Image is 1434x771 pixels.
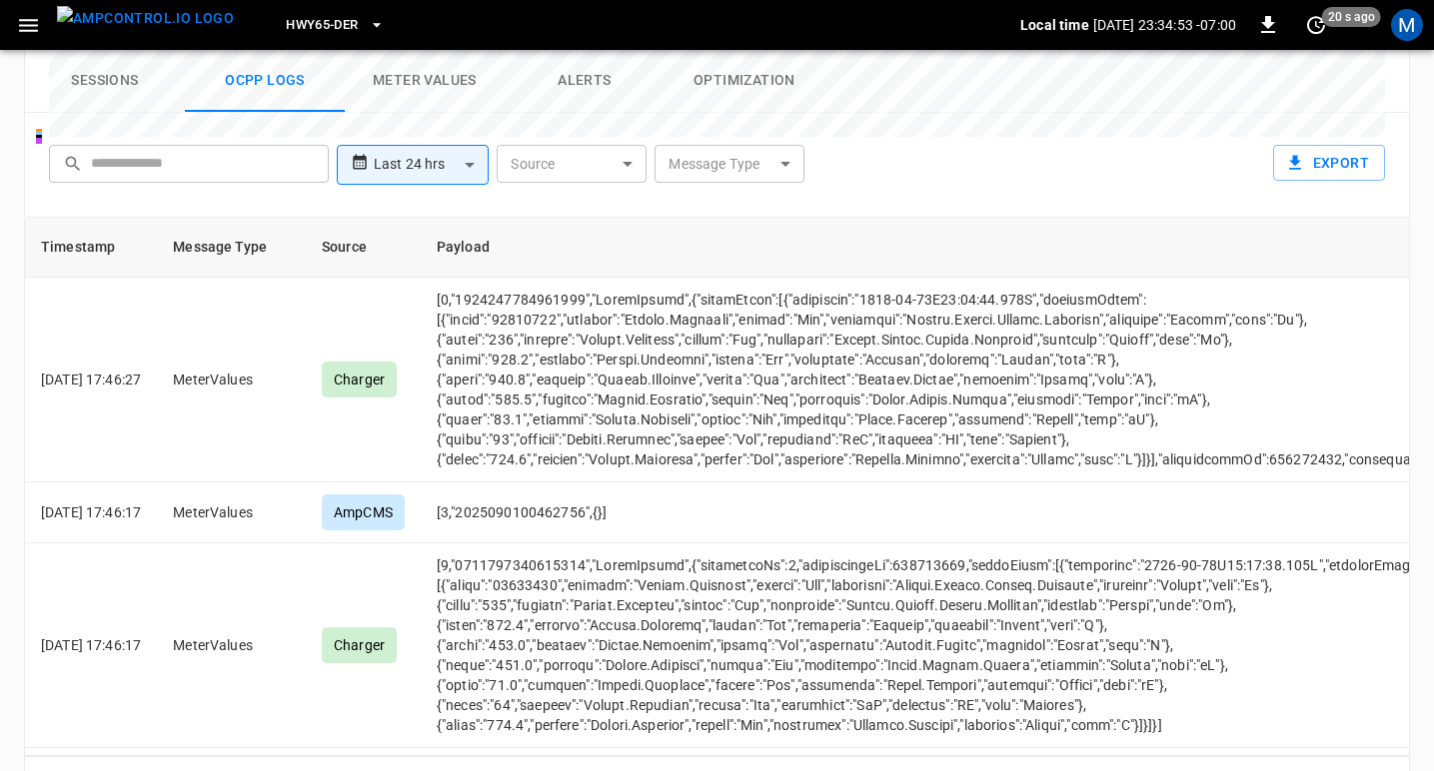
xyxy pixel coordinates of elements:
[25,49,185,113] button: Sessions
[1020,15,1089,35] p: Local time
[157,482,306,543] td: MeterValues
[1391,9,1423,41] div: profile-icon
[57,6,234,31] img: ampcontrol.io logo
[1093,15,1236,35] p: [DATE] 23:34:53 -07:00
[1322,7,1381,27] span: 20 s ago
[306,218,421,278] th: Source
[157,218,306,278] th: Message Type
[185,49,345,113] button: Ocpp logs
[322,627,397,663] div: Charger
[41,370,141,389] p: [DATE] 17:46:27
[1300,9,1332,41] button: set refresh interval
[505,49,665,113] button: Alerts
[286,14,358,37] span: HWY65-DER
[345,49,505,113] button: Meter Values
[322,494,405,530] div: AmpCMS
[157,543,306,748] td: MeterValues
[1273,145,1385,182] button: Export
[374,146,489,184] div: Last 24 hrs
[41,502,141,522] p: [DATE] 17:46:17
[41,635,141,655] p: [DATE] 17:46:17
[25,218,157,278] th: Timestamp
[665,49,824,113] button: Optimization
[278,6,392,45] button: HWY65-DER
